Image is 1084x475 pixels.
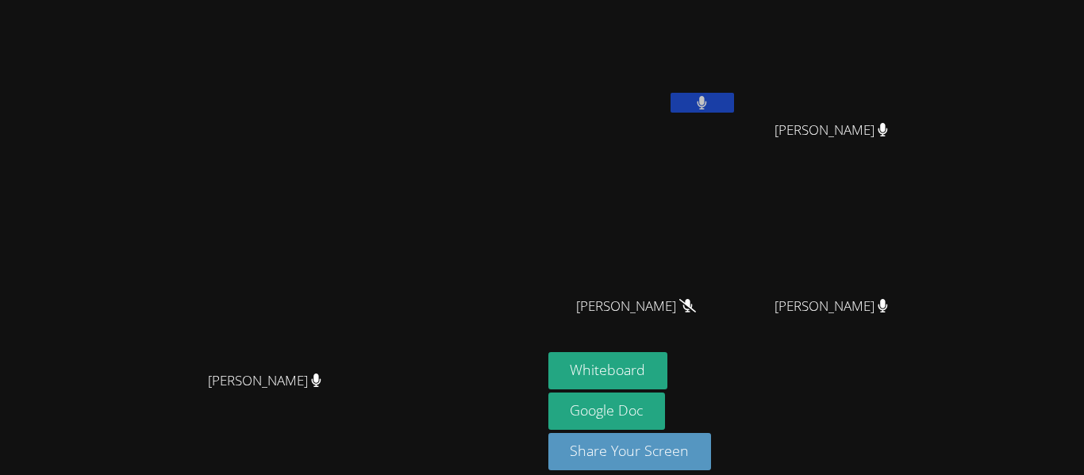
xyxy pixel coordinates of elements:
span: [PERSON_NAME] [576,295,696,318]
span: [PERSON_NAME] [775,119,888,142]
button: Whiteboard [548,352,668,389]
span: [PERSON_NAME] [208,370,321,393]
span: [PERSON_NAME] [775,295,888,318]
a: Google Doc [548,393,666,430]
button: Share Your Screen [548,433,712,470]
